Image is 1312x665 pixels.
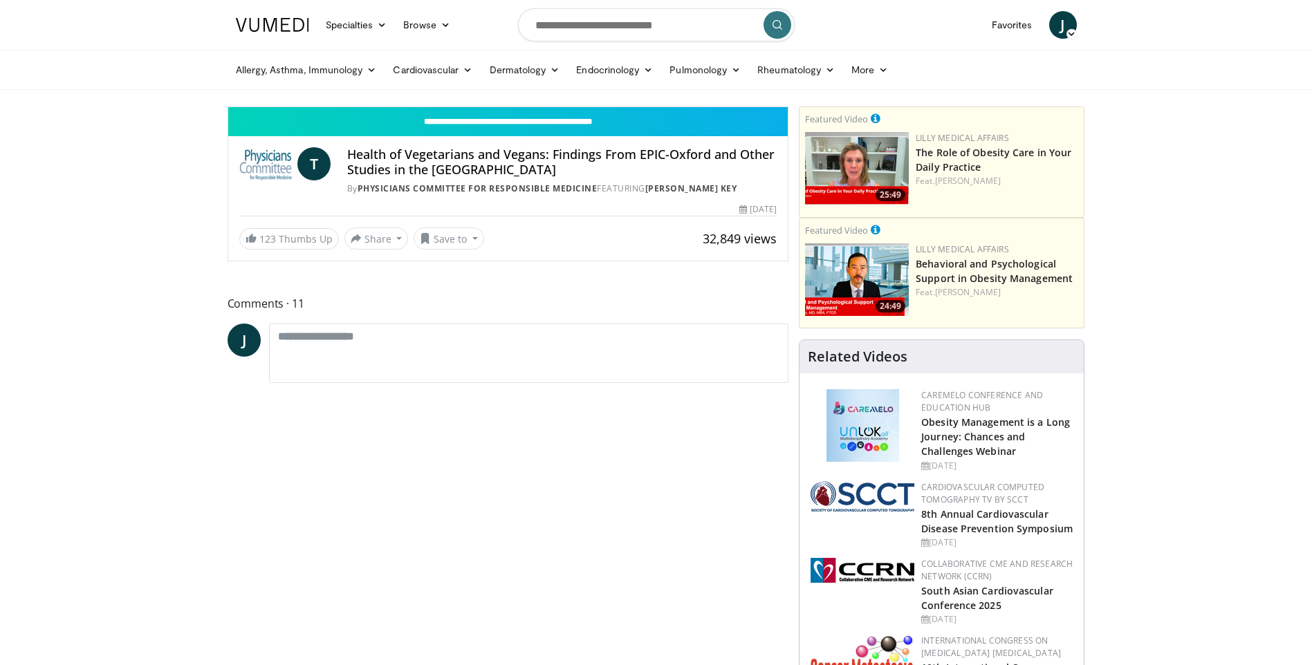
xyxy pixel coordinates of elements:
[921,389,1043,413] a: CaReMeLO Conference and Education Hub
[916,257,1073,285] a: Behavioral and Psychological Support in Obesity Management
[916,243,1009,255] a: Lilly Medical Affairs
[385,56,481,84] a: Cardiovascular
[811,481,914,512] img: 51a70120-4f25-49cc-93a4-67582377e75f.png.150x105_q85_autocrop_double_scale_upscale_version-0.2.png
[236,18,309,32] img: VuMedi Logo
[808,348,907,365] h4: Related Videos
[259,232,276,245] span: 123
[876,300,905,312] span: 24:49
[703,230,777,247] span: 32,849 views
[983,11,1041,39] a: Favorites
[843,56,896,84] a: More
[805,224,868,236] small: Featured Video
[347,147,777,177] h4: Health of Vegetarians and Vegans: Findings From EPIC-Oxford and Other Studies in the [GEOGRAPHIC_...
[568,56,661,84] a: Endocrinology
[921,460,1073,472] div: [DATE]
[921,635,1061,659] a: International Congress on [MEDICAL_DATA] [MEDICAL_DATA]
[749,56,843,84] a: Rheumatology
[935,175,1001,187] a: [PERSON_NAME]
[805,113,868,125] small: Featured Video
[811,558,914,583] img: a04ee3ba-8487-4636-b0fb-5e8d268f3737.png.150x105_q85_autocrop_double_scale_upscale_version-0.2.png
[739,203,777,216] div: [DATE]
[481,56,569,84] a: Dermatology
[916,132,1009,144] a: Lilly Medical Affairs
[239,147,292,180] img: Physicians Committee for Responsible Medicine
[876,189,905,201] span: 25:49
[916,146,1071,174] a: The Role of Obesity Care in Your Daily Practice
[921,584,1053,612] a: South Asian Cardiovascular Conference 2025
[228,294,789,312] span: Comments 11
[805,243,909,316] a: 24:49
[916,286,1078,299] div: Feat.
[921,613,1073,626] div: [DATE]
[935,286,1001,298] a: [PERSON_NAME]
[239,228,339,250] a: 123 Thumbs Up
[1049,11,1077,39] a: J
[805,132,909,205] img: e1208b6b-349f-4914-9dd7-f97803bdbf1d.png.150x105_q85_crop-smart_upscale.png
[228,56,385,84] a: Allergy, Asthma, Immunology
[395,11,459,39] a: Browse
[347,182,777,195] div: By FEATURING
[228,324,261,357] a: J
[921,507,1073,535] a: 8th Annual Cardiovascular Disease Prevention Symposium
[661,56,749,84] a: Pulmonology
[921,415,1070,458] a: Obesity Management is a Long Journey: Chances and Challenges Webinar
[921,481,1044,505] a: Cardiovascular Computed Tomography TV by SCCT
[358,182,598,194] a: Physicians Committee for Responsible Medicine
[921,536,1073,549] div: [DATE]
[805,132,909,205] a: 25:49
[518,8,795,41] input: Search topics, interventions
[916,175,1078,187] div: Feat.
[921,558,1073,582] a: Collaborative CME and Research Network (CCRN)
[645,182,737,194] a: [PERSON_NAME] Key
[414,227,484,250] button: Save to
[344,227,409,250] button: Share
[805,243,909,316] img: ba3304f6-7838-4e41-9c0f-2e31ebde6754.png.150x105_q85_crop-smart_upscale.png
[826,389,899,462] img: 45df64a9-a6de-482c-8a90-ada250f7980c.png.150x105_q85_autocrop_double_scale_upscale_version-0.2.jpg
[297,147,331,180] a: T
[317,11,396,39] a: Specialties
